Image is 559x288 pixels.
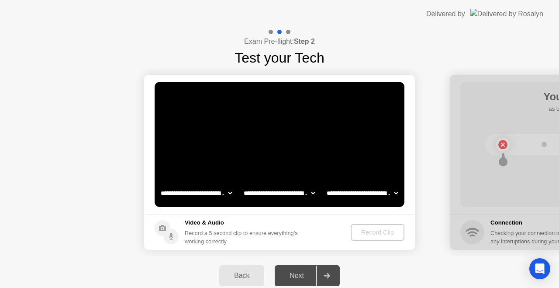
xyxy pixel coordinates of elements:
div: Next [277,272,316,280]
div: Record Clip [354,229,401,236]
div: Open Intercom Messenger [529,258,550,279]
div: . . . [308,91,318,102]
div: Record a 5 second clip to ensure everything’s working correctly [185,229,301,246]
button: Record Clip [351,224,404,241]
select: Available microphones [325,184,400,202]
h1: Test your Tech [235,47,324,68]
button: Next [275,265,340,286]
div: Delivered by [426,9,465,19]
b: Step 2 [294,38,315,45]
h4: Exam Pre-flight: [244,36,315,47]
select: Available speakers [242,184,317,202]
select: Available cameras [159,184,234,202]
div: ! [302,91,312,102]
button: Back [219,265,264,286]
div: Back [222,272,262,280]
h5: Video & Audio [185,218,301,227]
img: Delivered by Rosalyn [470,9,543,19]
